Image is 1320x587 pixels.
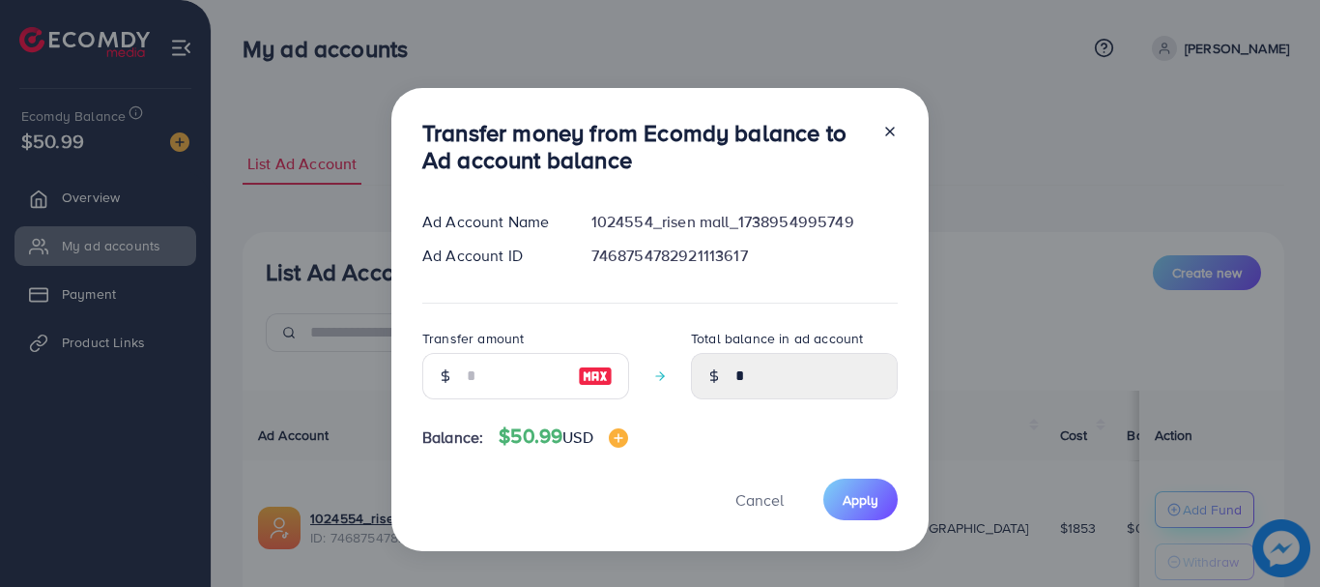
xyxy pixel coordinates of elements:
[576,245,913,267] div: 7468754782921113617
[422,426,483,449] span: Balance:
[407,211,576,233] div: Ad Account Name
[691,329,863,348] label: Total balance in ad account
[609,428,628,448] img: image
[422,329,524,348] label: Transfer amount
[562,426,592,448] span: USD
[407,245,576,267] div: Ad Account ID
[711,479,808,520] button: Cancel
[576,211,913,233] div: 1024554_risen mall_1738954995749
[499,425,627,449] h4: $50.99
[422,119,867,175] h3: Transfer money from Ecomdy balance to Ad account balance
[578,365,613,388] img: image
[823,479,898,520] button: Apply
[843,490,878,510] span: Apply
[735,489,784,511] span: Cancel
